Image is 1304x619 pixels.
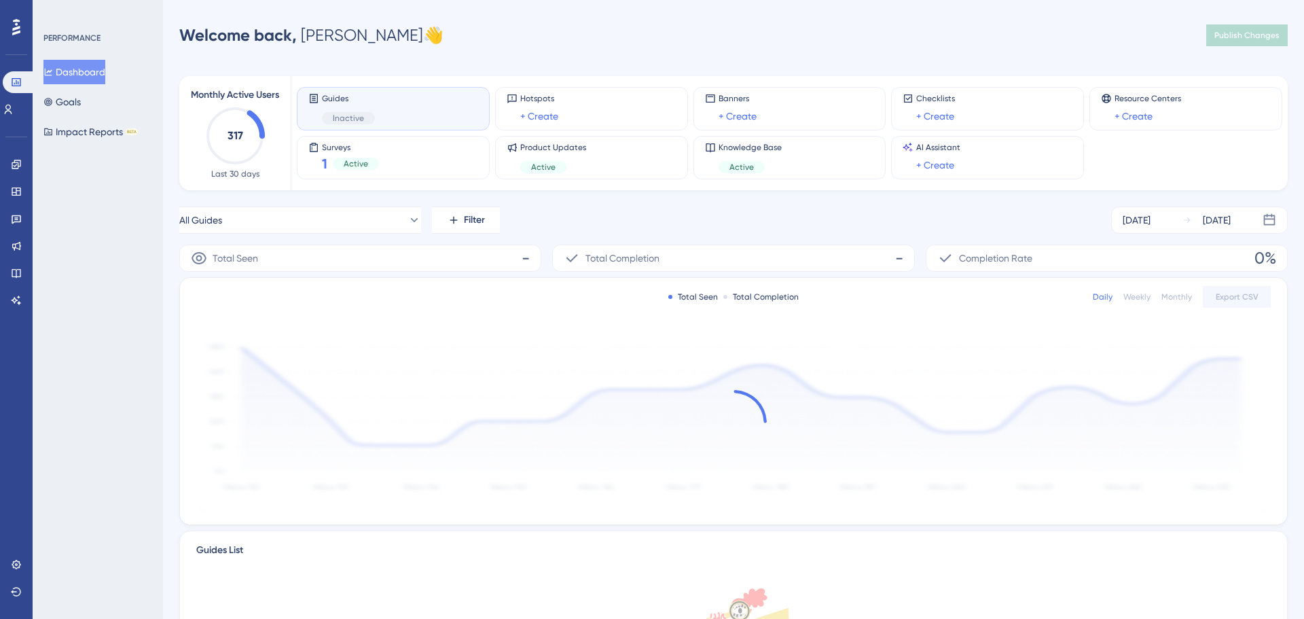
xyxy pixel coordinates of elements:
span: Completion Rate [959,250,1032,266]
span: Total Completion [585,250,659,266]
span: Hotspots [520,93,558,104]
a: + Create [916,108,954,124]
span: Checklists [916,93,955,104]
button: Filter [432,207,500,234]
div: [PERSON_NAME] 👋 [179,24,443,46]
div: Daily [1093,291,1112,302]
span: Active [729,162,754,173]
span: Knowledge Base [719,142,782,153]
span: - [895,247,903,269]
div: Weekly [1123,291,1151,302]
div: BETA [126,128,138,135]
span: Guides List [196,542,243,567]
div: Monthly [1161,291,1192,302]
button: All Guides [179,207,421,234]
button: Goals [43,90,81,114]
span: Active [531,162,556,173]
span: Welcome back, [179,25,297,45]
span: Publish Changes [1214,30,1280,41]
div: Total Completion [723,291,799,302]
text: 317 [228,129,243,142]
a: + Create [520,108,558,124]
span: Inactive [333,113,364,124]
div: [DATE] [1123,212,1151,228]
div: [DATE] [1203,212,1231,228]
button: Dashboard [43,60,105,84]
a: + Create [1115,108,1153,124]
div: Total Seen [668,291,718,302]
button: Impact ReportsBETA [43,120,138,144]
span: All Guides [179,212,222,228]
span: Guides [322,93,375,104]
span: Product Updates [520,142,586,153]
span: Export CSV [1216,291,1258,302]
span: Surveys [322,142,379,152]
span: AI Assistant [916,142,960,153]
a: + Create [719,108,757,124]
span: Total Seen [213,250,258,266]
span: - [522,247,530,269]
span: Last 30 days [211,169,259,179]
div: PERFORMANCE [43,33,101,43]
span: Resource Centers [1115,93,1181,104]
span: Active [344,158,368,169]
span: Banners [719,93,757,104]
span: Filter [464,212,485,228]
button: Export CSV [1203,286,1271,308]
span: Monthly Active Users [191,87,279,103]
button: Publish Changes [1206,24,1288,46]
span: 1 [322,154,327,173]
span: 0% [1254,247,1276,269]
a: + Create [916,157,954,173]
